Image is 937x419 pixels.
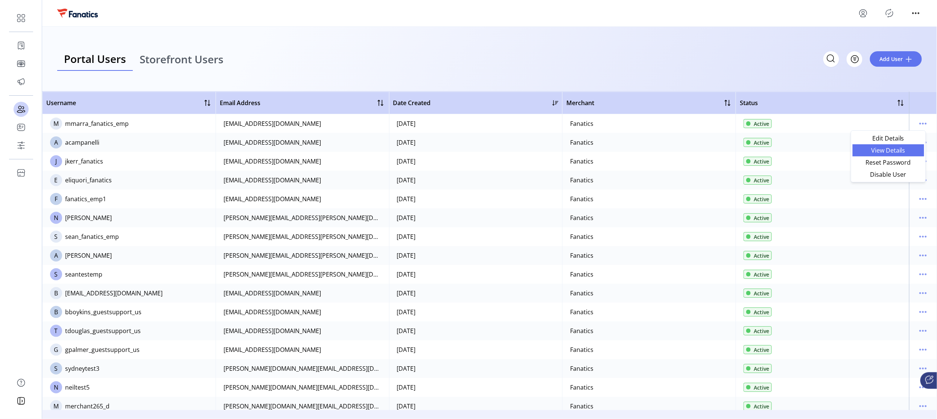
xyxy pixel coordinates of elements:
[754,289,769,297] span: Active
[64,54,126,64] span: Portal Users
[570,213,593,222] div: Fanatics
[917,344,929,356] button: menu
[917,362,929,375] button: menu
[853,156,924,168] li: Reset Password
[57,47,133,71] a: Portal Users
[65,213,112,222] div: [PERSON_NAME]
[224,345,321,354] div: [EMAIL_ADDRESS][DOMAIN_NAME]
[389,227,563,246] td: [DATE]
[754,158,769,165] span: Active
[570,270,593,279] div: Fanatics
[857,135,920,141] span: Edit Details
[57,9,98,17] img: logo
[224,289,321,298] div: [EMAIL_ADDRESS][DOMAIN_NAME]
[55,176,58,185] span: E
[46,98,76,107] span: Username
[389,303,563,321] td: [DATE]
[917,287,929,299] button: menu
[389,114,563,133] td: [DATE]
[65,138,99,147] div: acampanelli
[870,51,922,67] button: Add User
[570,157,593,166] div: Fanatics
[224,364,382,373] div: [PERSON_NAME][DOMAIN_NAME][EMAIL_ADDRESS][DOMAIN_NAME]
[570,326,593,335] div: Fanatics
[65,194,106,203] div: fanatics_emp1
[754,139,769,147] span: Active
[140,54,224,64] span: Storefront Users
[224,194,321,203] div: [EMAIL_ADDRESS][DOMAIN_NAME]
[754,308,769,316] span: Active
[389,133,563,152] td: [DATE]
[224,307,321,317] div: [EMAIL_ADDRESS][DOMAIN_NAME]
[54,307,58,317] span: B
[570,383,593,392] div: Fanatics
[389,208,563,227] td: [DATE]
[54,138,58,147] span: A
[65,289,163,298] div: [EMAIL_ADDRESS][DOMAIN_NAME]
[53,402,59,411] span: M
[917,268,929,280] button: menu
[917,231,929,243] button: menu
[570,232,593,241] div: Fanatics
[224,157,321,166] div: [EMAIL_ADDRESS][DOMAIN_NAME]
[389,359,563,378] td: [DATE]
[224,232,382,241] div: [PERSON_NAME][EMAIL_ADDRESS][PERSON_NAME][DOMAIN_NAME]
[740,98,758,107] span: Status
[917,249,929,261] button: menu
[917,212,929,224] button: menu
[389,284,563,303] td: [DATE]
[853,168,924,180] li: Disable User
[754,346,769,354] span: Active
[910,7,922,19] button: menu
[65,307,141,317] div: bboykins_guestsupport_us
[65,251,112,260] div: [PERSON_NAME]
[570,364,593,373] div: Fanatics
[65,383,90,392] div: neiltest5
[754,214,769,222] span: Active
[65,176,112,185] div: eliquori_fanatics
[54,251,58,260] span: A
[880,55,903,63] span: Add User
[55,232,58,241] span: S
[754,252,769,260] span: Active
[389,190,563,208] td: [DATE]
[754,384,769,391] span: Active
[224,402,382,411] div: [PERSON_NAME][DOMAIN_NAME][EMAIL_ADDRESS][DOMAIN_NAME]
[570,119,593,128] div: Fanatics
[389,378,563,397] td: [DATE]
[917,193,929,205] button: menu
[65,119,129,128] div: mmarra_fanatics_emp
[917,325,929,337] button: menu
[754,195,769,203] span: Active
[224,251,382,260] div: [PERSON_NAME][EMAIL_ADDRESS][PERSON_NAME][DOMAIN_NAME]
[754,327,769,335] span: Active
[55,157,57,166] span: J
[65,157,103,166] div: jkerr_fanatics
[570,138,593,147] div: Fanatics
[389,265,563,284] td: [DATE]
[823,51,839,67] input: Search
[857,159,920,165] span: Reset Password
[54,383,58,392] span: N
[389,152,563,171] td: [DATE]
[133,47,230,71] a: Storefront Users
[754,233,769,241] span: Active
[65,364,99,373] div: sydneytest3
[224,383,382,392] div: [PERSON_NAME][DOMAIN_NAME][EMAIL_ADDRESS][DOMAIN_NAME]
[65,232,119,241] div: sean_fanatics_emp
[220,98,260,107] span: Email Address
[65,270,102,279] div: seantestemp
[570,289,593,298] div: Fanatics
[65,402,110,411] div: merchant265_d
[65,326,141,335] div: tdouglas_guestsupport_us
[570,345,593,354] div: Fanatics
[393,98,431,107] span: Date Created
[857,171,920,177] span: Disable User
[389,246,563,265] td: [DATE]
[857,7,869,19] button: menu
[55,326,58,335] span: T
[917,118,929,130] button: menu
[917,400,929,412] button: menu
[754,176,769,184] span: Active
[224,326,321,335] div: [EMAIL_ADDRESS][DOMAIN_NAME]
